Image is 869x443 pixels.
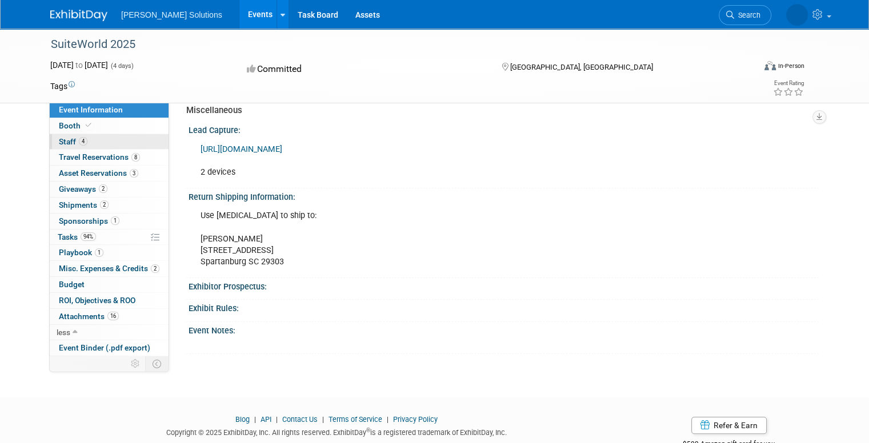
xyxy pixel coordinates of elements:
span: less [57,328,70,337]
span: | [273,415,281,424]
div: 2 devices [193,138,695,184]
span: 1 [111,216,119,225]
div: Event Format [693,59,804,76]
span: 8 [131,153,140,162]
i: Booth reservation complete [86,122,91,128]
span: 4 [79,137,87,146]
div: SuiteWorld 2025 [47,34,740,55]
span: ROI, Objectives & ROO [59,296,135,305]
div: Use [MEDICAL_DATA] to ship to: [PERSON_NAME] [STREET_ADDRESS] Spartanburg SC 29303 [193,204,695,273]
a: Refer & Earn [691,417,767,434]
div: Copyright © 2025 ExhibitDay, Inc. All rights reserved. ExhibitDay is a registered trademark of Ex... [50,425,622,438]
a: Budget [50,277,169,292]
span: 1 [95,248,103,257]
a: API [261,415,271,424]
a: ROI, Objectives & ROO [50,293,169,308]
td: Personalize Event Tab Strip [126,356,146,371]
div: Exhibitor Prospectus: [189,278,819,292]
a: Asset Reservations3 [50,166,169,181]
span: Giveaways [59,184,107,194]
span: (4 days) [110,62,134,70]
a: Booth [50,118,169,134]
span: Event Binder (.pdf export) [59,343,150,352]
span: Travel Reservations [59,152,140,162]
td: Toggle Event Tabs [146,356,169,371]
a: Privacy Policy [393,415,438,424]
span: Booth [59,121,94,130]
span: 94% [81,232,96,241]
span: Sponsorships [59,216,119,225]
span: Event Information [59,105,123,114]
span: Shipments [59,200,109,210]
a: less [50,325,169,340]
span: | [251,415,259,424]
span: [PERSON_NAME] Solutions [121,10,222,19]
span: Misc. Expenses & Credits [59,264,159,273]
span: to [74,61,85,70]
a: Misc. Expenses & Credits2 [50,261,169,276]
a: Playbook1 [50,245,169,260]
a: Tasks94% [50,229,169,245]
span: [DATE] [DATE] [50,61,108,70]
div: Lead Capture: [189,122,819,136]
a: Giveaways2 [50,182,169,197]
div: Return Shipping Information: [189,188,819,203]
div: Committed [243,59,483,79]
span: | [384,415,391,424]
a: Search [719,5,771,25]
a: Attachments16 [50,309,169,324]
td: Tags [50,80,75,92]
img: Mary Orefice [786,4,808,26]
span: Search [734,11,760,19]
a: [URL][DOMAIN_NAME] [201,144,282,154]
span: Asset Reservations [59,168,138,178]
span: Budget [59,280,85,289]
span: [GEOGRAPHIC_DATA], [GEOGRAPHIC_DATA] [510,63,653,71]
img: ExhibitDay [50,10,107,21]
a: Event Binder (.pdf export) [50,340,169,356]
a: Blog [235,415,250,424]
span: 3 [130,169,138,178]
div: Event Rating [773,80,804,86]
a: Sponsorships1 [50,214,169,229]
span: 2 [151,264,159,273]
img: Format-Inperson.png [764,61,776,70]
a: Contact Us [282,415,318,424]
div: In-Person [778,62,804,70]
a: Event Information [50,102,169,118]
span: 16 [107,312,119,320]
span: 2 [100,200,109,209]
div: Event Notes: [189,322,819,336]
span: Tasks [58,232,96,241]
span: | [319,415,327,424]
a: Staff4 [50,134,169,150]
span: Playbook [59,248,103,257]
div: Exhibit Rules: [189,300,819,314]
a: Travel Reservations8 [50,150,169,165]
span: Staff [59,137,87,146]
div: Miscellaneous [186,104,810,116]
span: 2 [99,184,107,193]
a: Terms of Service [329,415,382,424]
span: Attachments [59,312,119,321]
sup: ® [366,427,370,433]
a: Shipments2 [50,198,169,213]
